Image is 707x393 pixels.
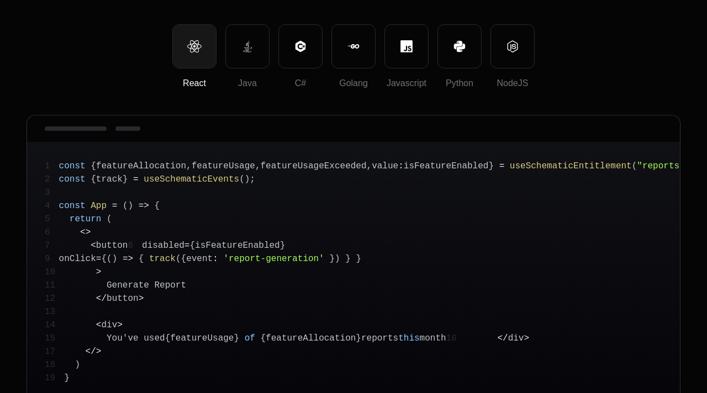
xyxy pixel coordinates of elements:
[192,161,255,171] span: featureUsage
[280,241,286,251] span: }
[195,241,280,251] span: isFeatureEnabled
[491,77,534,90] div: NodeJS
[173,77,216,90] div: React
[45,213,59,226] span: 5
[245,333,255,343] span: of
[117,320,123,330] span: >
[107,280,149,290] span: Generate
[165,333,171,343] span: {
[189,241,195,251] span: {
[96,161,186,171] span: featureAllocation
[437,24,482,68] button: Python
[154,280,186,290] span: Report
[356,333,361,343] span: }
[123,254,133,264] span: =>
[149,254,176,264] span: track
[75,360,80,370] span: )
[45,173,59,186] span: 2
[45,318,64,332] span: 14
[91,161,96,171] span: {
[86,347,91,357] span: <
[133,174,139,184] span: =
[59,201,86,211] span: const
[107,214,112,224] span: (
[45,265,64,279] span: 10
[345,254,351,264] span: }
[86,227,91,237] span: >
[186,254,213,264] span: event
[172,24,217,68] button: React
[91,347,96,357] span: /
[45,358,64,371] span: 18
[213,254,218,264] span: :
[176,254,181,264] span: (
[139,201,149,211] span: =>
[385,77,428,90] div: Javascript
[45,332,64,345] span: 15
[123,333,165,343] span: 've used
[331,24,376,68] button: Golang
[123,174,128,184] span: }
[96,267,102,277] span: >
[59,161,86,171] span: const
[503,333,508,343] span: /
[404,161,489,171] span: isFeatureEnabled
[142,241,184,251] span: disabled
[96,174,123,184] span: track
[356,254,361,264] span: }
[184,241,190,251] span: =
[278,24,323,68] button: C#
[139,254,144,264] span: {
[266,333,356,343] span: featureAllocation
[45,160,59,173] span: 1
[96,294,102,304] span: <
[45,239,59,252] span: 7
[96,241,128,251] span: button
[45,371,64,385] span: 19
[446,332,466,345] span: 16
[45,226,59,239] span: 6
[112,254,118,264] span: )
[64,373,70,383] span: }
[107,333,123,343] span: You
[59,174,86,184] span: const
[372,161,398,171] span: value
[96,347,102,357] span: >
[398,161,404,171] span: :
[524,333,529,343] span: >
[329,254,335,264] span: }
[490,24,535,68] button: NodeJS
[123,201,128,211] span: (
[181,254,187,264] span: {
[107,294,139,304] span: button
[497,333,503,343] span: <
[45,186,59,199] span: 3
[335,254,340,264] span: )
[637,161,684,171] span: "reports"
[101,320,117,330] span: div
[508,333,524,343] span: div
[225,24,270,68] button: Java
[112,201,118,211] span: =
[367,161,372,171] span: ,
[91,201,107,211] span: App
[255,161,261,171] span: ,
[420,333,446,343] span: month
[261,333,266,343] span: {
[279,77,322,90] div: C#
[226,77,269,90] div: Java
[632,161,637,171] span: (
[45,292,64,305] span: 12
[45,279,64,292] span: 11
[96,320,102,330] span: <
[510,161,632,171] span: useSchematicEntitlement
[45,252,59,265] span: 9
[128,201,133,211] span: )
[361,333,398,343] span: reports
[245,174,250,184] span: )
[91,241,96,251] span: <
[234,333,239,343] span: }
[101,254,107,264] span: {
[45,199,59,213] span: 4
[332,77,375,90] div: Golang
